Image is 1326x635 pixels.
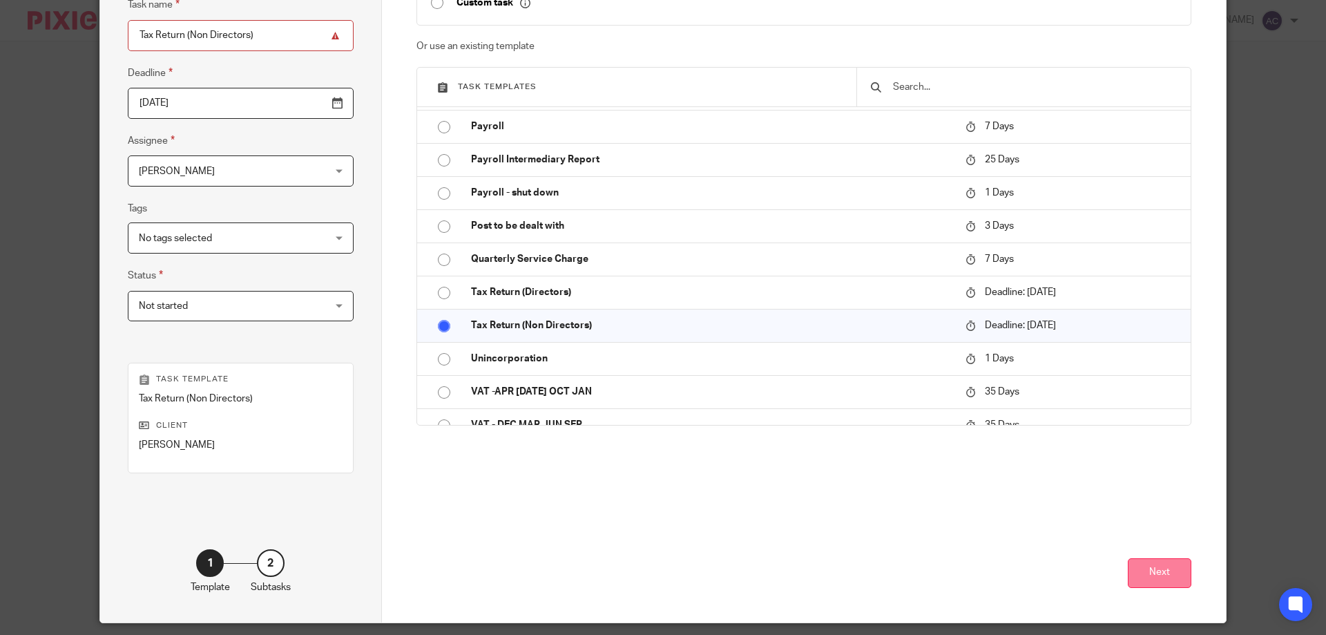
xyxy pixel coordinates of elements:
span: 1 Days [985,188,1014,198]
span: Not started [139,301,188,311]
p: VAT - DEC MAR JUN SEP [471,418,952,432]
input: Search... [892,79,1177,95]
p: Payroll Intermediary Report [471,153,952,167]
p: Tax Return (Directors) [471,285,952,299]
label: Tags [128,202,147,216]
button: Next [1128,558,1191,588]
span: 7 Days [985,254,1014,264]
p: Payroll [471,120,952,133]
span: 3 Days [985,221,1014,231]
span: 25 Days [985,155,1019,164]
p: Payroll - shut down [471,186,952,200]
div: 2 [257,549,285,577]
p: Template [191,580,230,594]
span: 1 Days [985,354,1014,363]
span: [PERSON_NAME] [139,167,215,176]
p: Subtasks [251,580,291,594]
p: Or use an existing template [416,39,1192,53]
p: Quarterly Service Charge [471,252,952,266]
p: Client [139,420,343,431]
span: Task templates [458,83,537,91]
p: Unincorporation [471,352,952,366]
p: Post to be dealt with [471,219,952,233]
label: Assignee [128,133,175,149]
p: Task template [139,374,343,385]
p: VAT -APR [DATE] OCT JAN [471,385,952,399]
div: 1 [196,549,224,577]
span: 35 Days [985,387,1019,397]
span: Deadline: [DATE] [985,287,1056,297]
label: Status [128,267,163,283]
span: 7 Days [985,122,1014,131]
p: Tax Return (Non Directors) [471,319,952,332]
label: Deadline [128,65,173,81]
span: 35 Days [985,420,1019,430]
p: Tax Return (Non Directors) [139,392,343,406]
span: Deadline: [DATE] [985,321,1056,330]
input: Pick a date [128,88,354,119]
input: Task name [128,20,354,51]
p: [PERSON_NAME] [139,438,343,452]
span: No tags selected [139,234,212,243]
